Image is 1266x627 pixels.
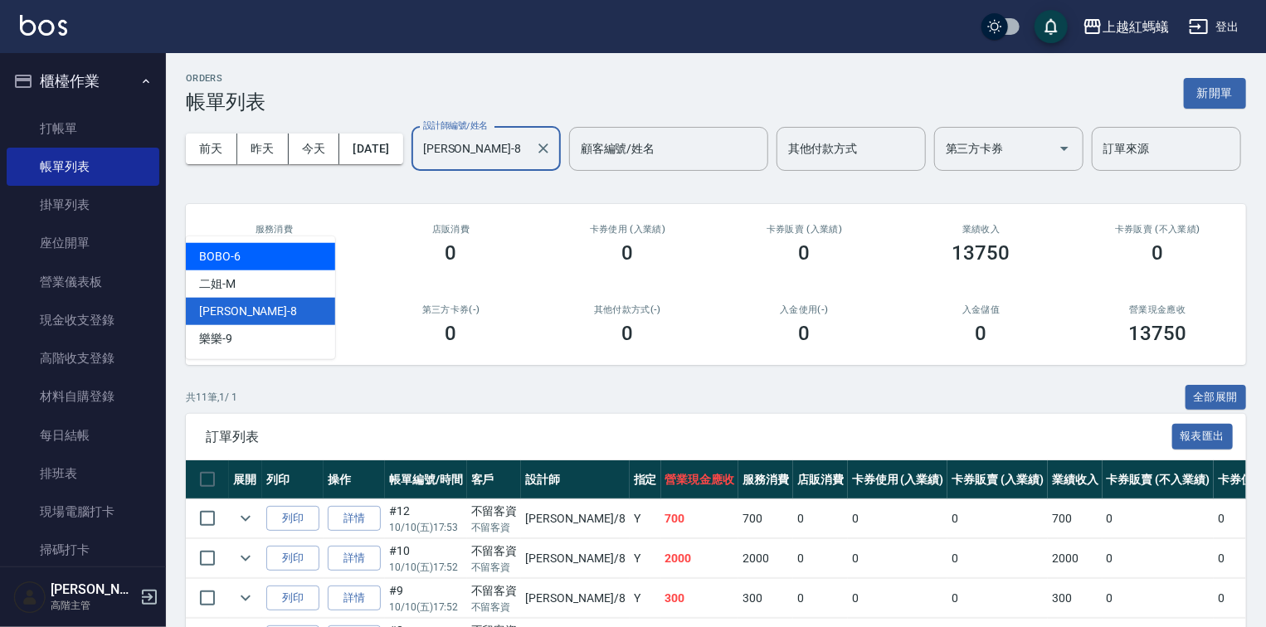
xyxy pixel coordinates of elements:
[1051,135,1078,162] button: Open
[382,224,519,235] h2: 店販消費
[1089,304,1226,315] h2: 營業現金應收
[793,460,848,499] th: 店販消費
[521,579,629,618] td: [PERSON_NAME] /8
[7,454,159,493] a: 排班表
[1048,499,1103,538] td: 700
[848,579,948,618] td: 0
[186,90,265,114] h3: 帳單列表
[738,539,793,578] td: 2000
[266,586,319,611] button: 列印
[1103,579,1214,618] td: 0
[206,429,1172,445] span: 訂單列表
[471,600,518,615] p: 不留客資
[1182,12,1246,42] button: 登出
[622,322,634,345] h3: 0
[1076,10,1176,44] button: 上越紅螞蟻
[848,539,948,578] td: 0
[1103,460,1214,499] th: 卡券販賣 (不入業績)
[233,546,258,571] button: expand row
[793,499,848,538] td: 0
[199,248,241,265] span: BOBO -6
[799,322,811,345] h3: 0
[630,460,661,499] th: 指定
[661,499,739,538] td: 700
[913,304,1049,315] h2: 入金儲值
[630,539,661,578] td: Y
[1103,499,1214,538] td: 0
[467,460,522,499] th: 客戶
[385,460,467,499] th: 帳單編號/時間
[206,224,343,235] h3: 服務消費
[51,598,135,613] p: 高階主管
[848,460,948,499] th: 卡券使用 (入業績)
[20,15,67,36] img: Logo
[738,499,793,538] td: 700
[186,73,265,84] h2: ORDERS
[233,586,258,610] button: expand row
[559,224,696,235] h2: 卡券使用 (入業績)
[237,134,289,164] button: 昨天
[976,322,987,345] h3: 0
[471,560,518,575] p: 不留客資
[385,539,467,578] td: #10
[661,539,739,578] td: 2000
[7,531,159,569] a: 掃碼打卡
[661,579,739,618] td: 300
[7,224,159,262] a: 座位開單
[559,304,696,315] h2: 其他付款方式(-)
[328,546,381,571] a: 詳情
[51,581,135,598] h5: [PERSON_NAME]
[7,416,159,454] a: 每日結帳
[389,560,463,575] p: 10/10 (五) 17:52
[328,506,381,532] a: 詳情
[1048,539,1103,578] td: 2000
[1184,78,1246,109] button: 新開單
[738,460,793,499] th: 服務消費
[389,600,463,615] p: 10/10 (五) 17:52
[385,579,467,618] td: #9
[7,186,159,224] a: 掛單列表
[7,60,159,103] button: 櫃檯作業
[389,520,463,535] p: 10/10 (五) 17:53
[1103,17,1169,37] div: 上越紅螞蟻
[793,579,848,618] td: 0
[521,499,629,538] td: [PERSON_NAME] /8
[266,506,319,532] button: 列印
[471,520,518,535] p: 不留客資
[1089,224,1226,235] h2: 卡券販賣 (不入業績)
[324,460,385,499] th: 操作
[947,460,1048,499] th: 卡券販賣 (入業績)
[471,582,518,600] div: 不留客資
[471,542,518,560] div: 不留客資
[186,390,237,405] p: 共 11 筆, 1 / 1
[328,586,381,611] a: 詳情
[199,303,297,320] span: [PERSON_NAME] -8
[385,499,467,538] td: #12
[13,581,46,614] img: Person
[630,499,661,538] td: Y
[947,499,1048,538] td: 0
[1184,85,1246,100] a: 新開單
[1172,424,1234,450] button: 報表匯出
[199,330,232,348] span: 樂樂 -9
[736,304,873,315] h2: 入金使用(-)
[1129,322,1187,345] h3: 13750
[446,322,457,345] h3: 0
[229,460,262,499] th: 展開
[289,134,340,164] button: 今天
[423,119,488,132] label: 設計師編號/姓名
[262,460,324,499] th: 列印
[1172,428,1234,444] a: 報表匯出
[446,241,457,265] h3: 0
[7,377,159,416] a: 材料自購登錄
[199,275,236,293] span: 二姐 -M
[622,241,634,265] h3: 0
[1035,10,1068,43] button: save
[7,339,159,377] a: 高階收支登錄
[382,304,519,315] h2: 第三方卡券(-)
[848,499,948,538] td: 0
[1103,539,1214,578] td: 0
[630,579,661,618] td: Y
[7,301,159,339] a: 現金收支登錄
[1152,241,1164,265] h3: 0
